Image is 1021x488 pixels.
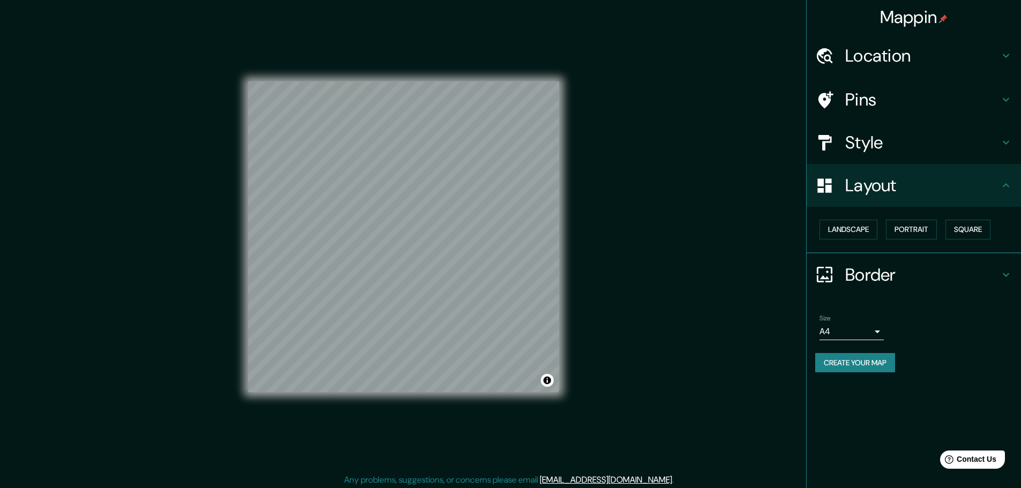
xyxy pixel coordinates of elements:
button: Landscape [819,220,877,239]
div: A4 [819,323,884,340]
div: Location [807,34,1021,77]
div: Pins [807,78,1021,121]
button: Toggle attribution [541,374,554,387]
button: Square [945,220,990,239]
img: pin-icon.png [939,14,948,23]
iframe: Help widget launcher [926,446,1009,476]
a: [EMAIL_ADDRESS][DOMAIN_NAME] [540,474,672,485]
h4: Border [845,264,1000,286]
button: Portrait [886,220,937,239]
div: . [674,474,675,486]
div: Style [807,121,1021,164]
h4: Mappin [880,6,948,28]
div: . [675,474,677,486]
h4: Pins [845,89,1000,110]
h4: Location [845,45,1000,66]
canvas: Map [248,81,559,392]
div: Layout [807,164,1021,207]
div: Border [807,253,1021,296]
button: Create your map [815,353,895,373]
h4: Layout [845,175,1000,196]
p: Any problems, suggestions, or concerns please email . [344,474,674,486]
h4: Style [845,132,1000,153]
label: Size [819,313,831,322]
